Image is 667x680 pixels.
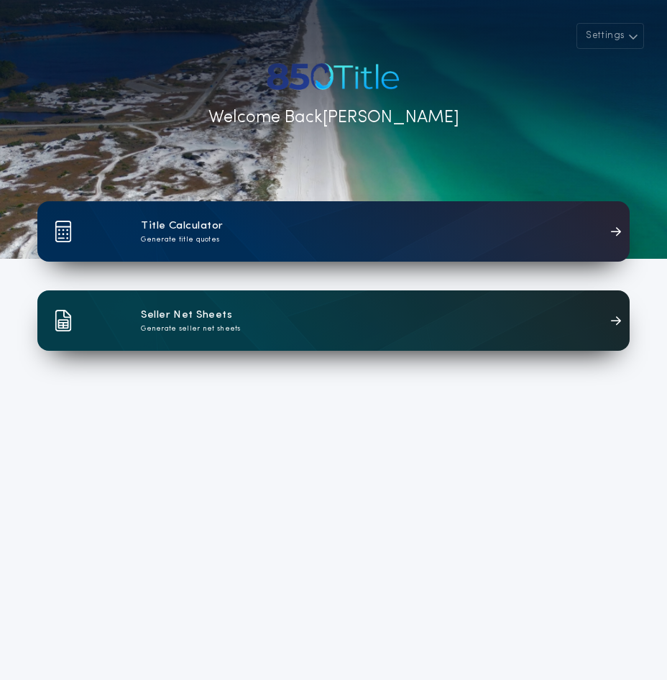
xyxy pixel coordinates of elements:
[37,290,630,351] a: card iconSeller Net SheetsGenerate seller net sheets
[141,234,219,245] p: Generate title quotes
[141,323,241,334] p: Generate seller net sheets
[263,55,403,98] img: account-logo
[208,105,459,131] p: Welcome Back [PERSON_NAME]
[37,201,630,262] a: card iconTitle CalculatorGenerate title quotes
[141,218,223,234] h1: Title Calculator
[55,221,72,242] img: card icon
[141,307,232,323] h1: Seller Net Sheets
[55,310,72,331] img: card icon
[576,23,644,49] button: Settings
